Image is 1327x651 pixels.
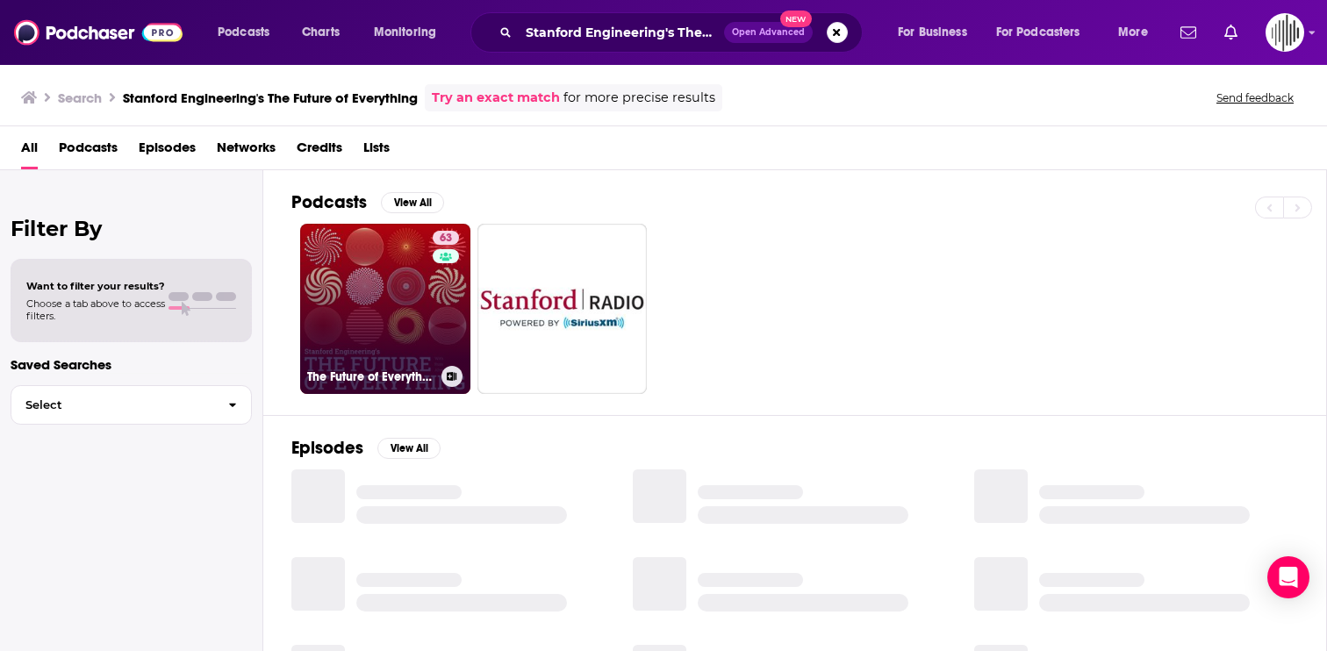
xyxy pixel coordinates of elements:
[985,18,1106,46] button: open menu
[58,89,102,106] h3: Search
[1266,13,1304,52] img: User Profile
[302,20,340,45] span: Charts
[886,18,989,46] button: open menu
[11,399,214,411] span: Select
[563,88,715,108] span: for more precise results
[433,231,459,245] a: 63
[217,133,276,169] a: Networks
[26,280,165,292] span: Want to filter your results?
[363,133,390,169] a: Lists
[26,297,165,322] span: Choose a tab above to access filters.
[1266,13,1304,52] button: Show profile menu
[362,18,459,46] button: open menu
[14,16,183,49] img: Podchaser - Follow, Share and Rate Podcasts
[218,20,269,45] span: Podcasts
[1106,18,1170,46] button: open menu
[898,20,967,45] span: For Business
[59,133,118,169] a: Podcasts
[297,133,342,169] a: Credits
[440,230,452,247] span: 63
[291,437,441,459] a: EpisodesView All
[1266,13,1304,52] span: Logged in as gpg2
[139,133,196,169] a: Episodes
[291,191,444,213] a: PodcastsView All
[487,12,879,53] div: Search podcasts, credits, & more...
[300,224,470,394] a: 63The Future of Everything
[123,89,418,106] h3: Stanford Engineering's The Future of Everything
[732,28,805,37] span: Open Advanced
[1211,90,1299,105] button: Send feedback
[381,192,444,213] button: View All
[291,18,350,46] a: Charts
[519,18,724,46] input: Search podcasts, credits, & more...
[1173,18,1203,47] a: Show notifications dropdown
[1267,556,1309,598] div: Open Intercom Messenger
[780,11,812,27] span: New
[11,385,252,425] button: Select
[291,437,363,459] h2: Episodes
[377,438,441,459] button: View All
[724,22,813,43] button: Open AdvancedNew
[291,191,367,213] h2: Podcasts
[11,356,252,373] p: Saved Searches
[432,88,560,108] a: Try an exact match
[996,20,1080,45] span: For Podcasters
[374,20,436,45] span: Monitoring
[1217,18,1245,47] a: Show notifications dropdown
[307,369,434,384] h3: The Future of Everything
[1118,20,1148,45] span: More
[11,216,252,241] h2: Filter By
[205,18,292,46] button: open menu
[21,133,38,169] a: All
